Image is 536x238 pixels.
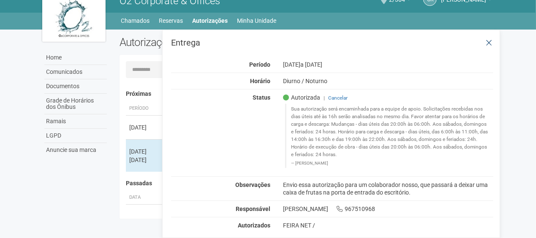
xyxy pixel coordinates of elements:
a: LGPD [44,129,107,143]
h3: Entrega [171,38,493,47]
div: [PERSON_NAME] 967510968 [277,205,500,213]
a: Home [44,51,107,65]
strong: Responsável [236,206,270,212]
div: [DATE] [129,212,161,221]
strong: Autorizados [238,222,270,229]
div: Envio essa autorização para um colaborador nosso, que passará a deixar uma caixa de frutas na por... [277,181,500,196]
div: Diurno / Noturno [277,77,500,85]
th: Período [126,102,164,116]
a: Autorizações [193,15,228,27]
div: [DATE] [129,123,161,132]
strong: Observações [235,181,270,188]
a: Comunicados [44,65,107,79]
div: [DATE] [129,147,161,156]
a: Reservas [159,15,183,27]
h4: Próximas [126,91,488,97]
span: a [DATE] [300,61,322,68]
strong: Horário [250,78,270,84]
a: Minha Unidade [237,15,277,27]
h4: Passadas [126,180,488,187]
a: Anuncie sua marca [44,143,107,157]
span: | [324,95,325,101]
strong: Período [249,61,270,68]
th: Data [126,191,164,205]
strong: Status [253,94,270,101]
a: Documentos [44,79,107,94]
div: [DATE] [129,156,161,164]
a: Cancelar [328,95,348,101]
h2: Autorizações [120,36,300,49]
blockquote: Sua autorização será encaminhada para a equipe de apoio. Solicitações recebidas nos dias úteis at... [285,104,494,168]
a: Chamados [121,15,150,27]
a: Ramais [44,114,107,129]
div: FEIRA NET / [283,222,494,229]
span: Autorizada [283,94,320,101]
div: [DATE] [277,61,500,68]
footer: [PERSON_NAME] [291,160,489,166]
a: Grade de Horários dos Ônibus [44,94,107,114]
